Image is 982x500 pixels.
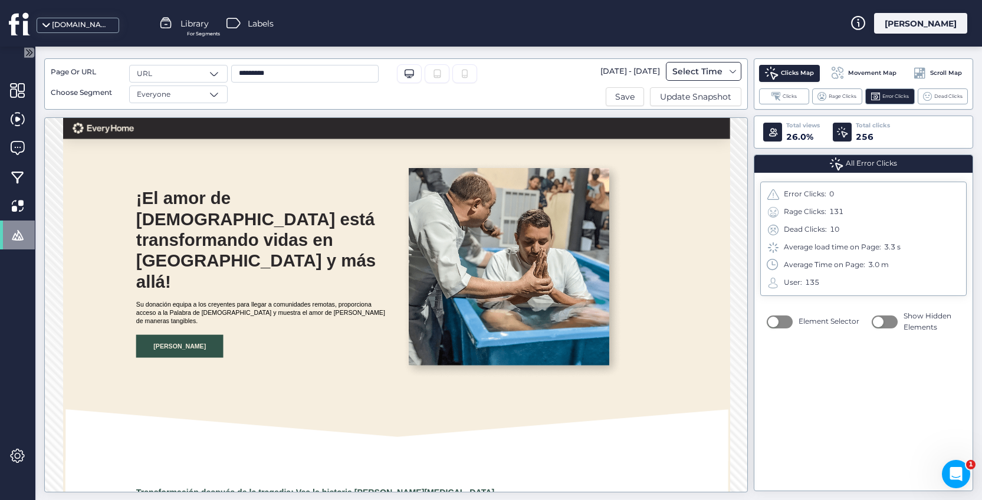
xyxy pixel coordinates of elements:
button: Search for help [17,195,219,218]
img: Profile image for Roy [138,19,162,42]
span: 1 [966,460,976,469]
div: Unleashing Session Control Using Custom Attributes [24,318,198,343]
div: How To Install FullSession On BigCommerce [17,279,219,313]
img: Profile image for Hamed [160,19,184,42]
span: All Error Clicks [846,158,897,169]
span: Search for help [24,200,96,213]
div: Send us a messageWe will reply as soon as we can [12,139,224,183]
span: Clicks Map [781,68,814,78]
iframe: Intercom live chat [942,460,970,488]
button: Update Snapshot [650,87,741,106]
div: FS.identify - Identifying users [24,262,198,274]
span: User: [784,277,802,288]
span: Library [180,17,209,30]
div: Send us a message [24,149,197,161]
div: 256 [856,130,890,143]
span: Dead Clicks: [784,224,827,235]
div: 3.3 s [884,242,901,253]
button: Messages [78,368,157,415]
span: URL [137,68,152,80]
span: Scroll Map [930,68,962,78]
span: Movement Map [848,68,896,78]
div: [DATE] - [DATE] [597,62,663,81]
span: Messages [98,397,139,406]
div: Close [203,19,224,40]
div: 3.0 m [868,259,889,271]
div: 26.0% [786,130,820,143]
span: For Segments [187,30,220,38]
div: 10 [830,224,839,235]
span: Dead Clicks [934,93,963,100]
span: Error Clicks: [784,189,826,200]
font: [PERSON_NAME] [153,383,242,394]
div: Enhancing Session Insights With Custom Events [17,223,219,257]
div: Choose Segment [51,87,121,98]
div: How To Install FullSession On BigCommerce [24,284,198,308]
span: Help [187,397,206,406]
img: logo [24,22,42,41]
span: Average Time on Page: [784,259,865,271]
font: Su donación equipa a los creyentes para llegar a comunidades remotas, proporciona acceso a la Pal... [124,312,547,352]
div: Total views [786,121,820,130]
span: Home [26,397,52,406]
div: FS.identify - Identifying users [17,257,219,279]
span: Clicks [783,93,797,100]
img: Cada hogar [17,9,120,28]
p: How can we help? [24,104,212,124]
span: Everyone [137,89,170,100]
div: [DOMAIN_NAME] [52,19,111,31]
span: Rage Clicks: [784,206,826,218]
button: Help [157,368,236,415]
span: Show Hidden Elements [904,311,960,333]
span: Labels [248,17,274,30]
span: Save [615,90,635,103]
div: Total clicks [856,121,890,130]
div: Enhancing Session Insights With Custom Events [24,228,198,252]
div: 131 [829,206,843,218]
span: Error Clicks [882,93,909,100]
div: Select Time [669,64,725,78]
span: Update Snapshot [660,90,731,103]
div: We will reply as soon as we can [24,161,197,173]
div: 0 [829,189,834,200]
span: Rage Clicks [829,93,856,100]
div: Unleashing Session Control Using Custom Attributes [17,313,219,347]
a: [PERSON_NAME] [124,369,272,408]
div: [PERSON_NAME] [874,13,967,34]
span: Average load time on Page: [784,242,881,253]
div: 135 [805,277,819,288]
font: ¡El amor de [DEMOGRAPHIC_DATA] está transformando vidas en [GEOGRAPHIC_DATA] y más allá! [124,121,531,295]
p: Hi Gabby 👋 [24,84,212,104]
button: Save [606,87,644,106]
div: Page Or URL [51,67,121,78]
span: Element Selector [799,316,859,327]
